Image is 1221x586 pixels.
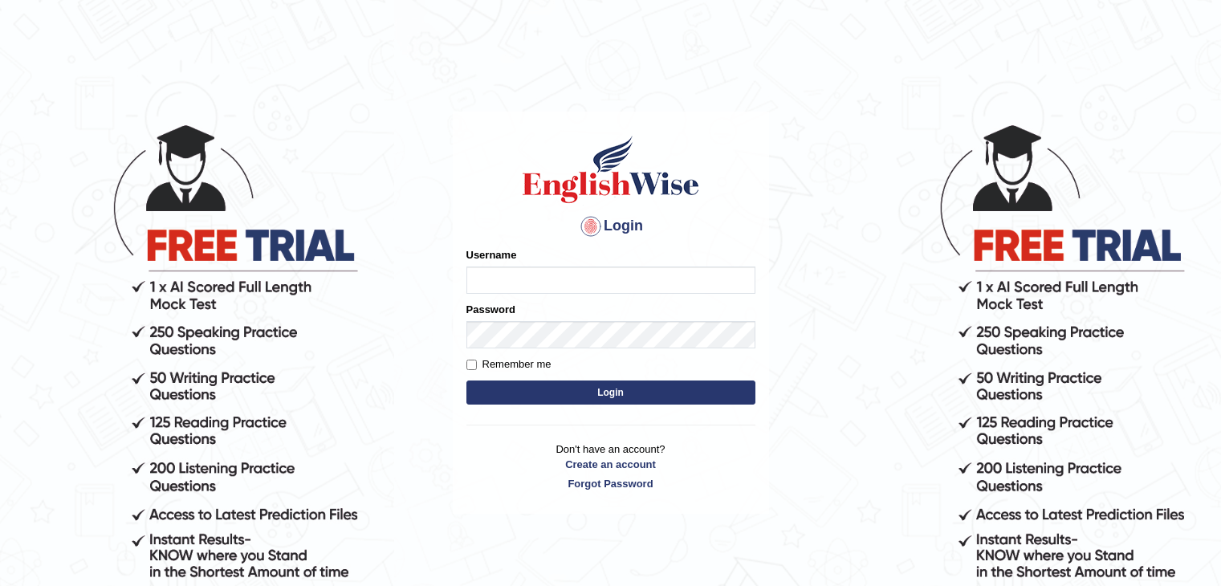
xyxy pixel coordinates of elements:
label: Password [466,302,515,317]
label: Remember me [466,356,551,372]
p: Don't have an account? [466,442,755,491]
label: Username [466,247,517,262]
img: Logo of English Wise sign in for intelligent practice with AI [519,133,702,206]
input: Remember me [466,360,477,370]
h4: Login [466,214,755,239]
a: Create an account [466,457,755,472]
a: Forgot Password [466,476,755,491]
button: Login [466,380,755,405]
